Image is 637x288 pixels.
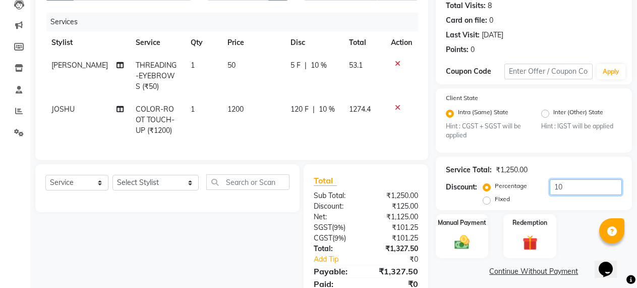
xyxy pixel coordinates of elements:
div: Sub Total: [306,190,366,201]
span: CGST [314,233,332,243]
span: 1 [191,105,195,114]
div: Net: [306,212,366,222]
div: ₹101.25 [366,222,425,233]
small: Hint : CGST + SGST will be applied [446,122,527,140]
label: Inter (Other) State [553,108,603,120]
div: ( ) [306,222,366,233]
div: ₹101.25 [366,233,425,244]
span: THREADING-EYEBROWS (₹50) [136,61,177,91]
div: ( ) [306,233,366,244]
span: 5 F [291,60,301,71]
div: ₹1,250.00 [366,190,425,201]
span: COLOR-ROOT TOUCH-UP (₹1200) [136,105,175,135]
div: Services [46,13,426,31]
a: Continue Without Payment [438,266,630,277]
input: Search or Scan [206,174,290,190]
div: Payable: [306,265,366,277]
span: 1200 [227,105,244,114]
th: Stylist [45,31,130,54]
small: Hint : IGST will be applied [541,122,622,131]
th: Total [343,31,385,54]
div: ₹125.00 [366,201,425,212]
div: 0 [471,44,475,55]
span: 10 % [319,104,335,115]
iframe: chat widget [595,248,627,278]
span: JOSHU [51,105,75,114]
div: ₹1,250.00 [496,165,528,175]
div: ₹0 [376,254,426,265]
div: 8 [488,1,492,11]
div: Total Visits: [446,1,486,11]
div: 0 [489,15,493,26]
span: | [313,104,315,115]
div: Card on file: [446,15,487,26]
label: Intra (Same) State [458,108,508,120]
input: Enter Offer / Coupon Code [504,64,593,79]
th: Disc [284,31,343,54]
a: Add Tip [306,254,376,265]
div: Last Visit: [446,30,480,40]
th: Qty [185,31,221,54]
label: Client State [446,93,478,103]
img: _gift.svg [518,233,543,252]
div: Coupon Code [446,66,504,77]
div: Total: [306,244,366,254]
span: 120 F [291,104,309,115]
label: Manual Payment [438,218,486,227]
img: _cash.svg [450,233,475,251]
label: Redemption [512,218,547,227]
div: Points: [446,44,469,55]
span: 1 [191,61,195,70]
span: 9% [334,234,344,242]
span: | [305,60,307,71]
span: 10 % [311,60,327,71]
th: Service [130,31,185,54]
th: Price [221,31,284,54]
span: 50 [227,61,236,70]
label: Fixed [495,195,510,204]
div: ₹1,327.50 [366,244,425,254]
div: Service Total: [446,165,492,175]
span: Total [314,175,337,186]
div: [DATE] [482,30,503,40]
span: 1274.4 [349,105,371,114]
span: 53.1 [349,61,363,70]
div: Discount: [446,182,477,193]
th: Action [385,31,418,54]
span: [PERSON_NAME] [51,61,108,70]
div: ₹1,327.50 [366,265,425,277]
div: ₹1,125.00 [366,212,425,222]
span: 9% [334,223,343,231]
label: Percentage [495,181,527,190]
div: Discount: [306,201,366,212]
button: Apply [597,64,625,79]
span: SGST [314,223,332,232]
